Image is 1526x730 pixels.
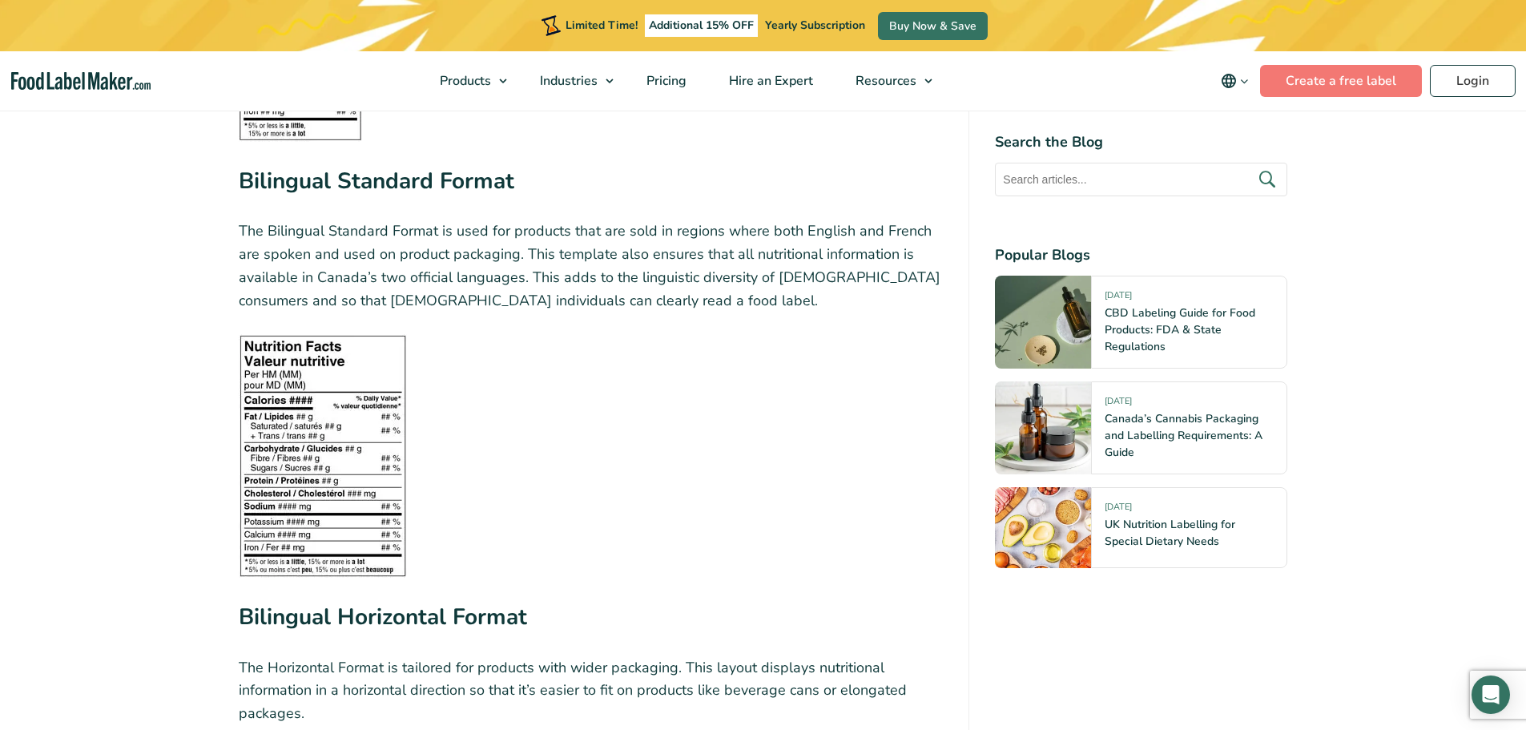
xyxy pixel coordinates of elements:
[435,72,493,90] span: Products
[645,14,758,37] span: Additional 15% OFF
[835,51,940,111] a: Resources
[626,51,704,111] a: Pricing
[1105,289,1132,308] span: [DATE]
[1105,305,1255,354] a: CBD Labeling Guide for Food Products: FDA & State Regulations
[878,12,988,40] a: Buy Now & Save
[708,51,831,111] a: Hire an Expert
[995,244,1287,266] h4: Popular Blogs
[566,18,638,33] span: Limited Time!
[519,51,622,111] a: Industries
[239,166,514,196] strong: Bilingual Standard Format
[419,51,515,111] a: Products
[724,72,815,90] span: Hire an Expert
[535,72,599,90] span: Industries
[239,220,944,312] p: The Bilingual Standard Format is used for products that are sold in regions where both English an...
[1105,517,1235,549] a: UK Nutrition Labelling for Special Dietary Needs
[851,72,918,90] span: Resources
[1105,411,1262,460] a: Canada’s Cannabis Packaging and Labelling Requirements: A Guide
[642,72,688,90] span: Pricing
[1430,65,1516,97] a: Login
[239,656,944,725] p: The Horizontal Format is tailored for products with wider packaging. This layout displays nutriti...
[1105,501,1132,519] span: [DATE]
[995,163,1287,196] input: Search articles...
[995,131,1287,153] h4: Search the Blog
[765,18,865,33] span: Yearly Subscription
[1260,65,1422,97] a: Create a free label
[239,334,407,578] img: Black and white Bilingual Standard Format nutrition label displaying nutrient details in both Eng...
[239,602,527,632] strong: Bilingual Horizontal Format
[1472,676,1510,714] div: Open Intercom Messenger
[1105,395,1132,413] span: [DATE]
